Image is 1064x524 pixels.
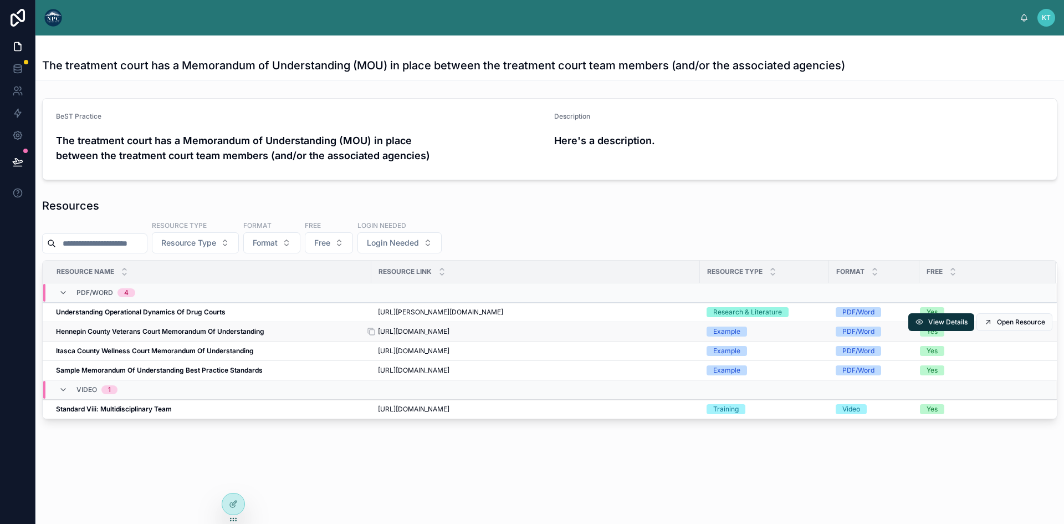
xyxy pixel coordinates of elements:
[920,365,1042,375] a: Yes
[357,220,406,230] label: Login Needed
[56,327,264,335] strong: Hennepin County Veterans Court Memorandum Of Understanding
[554,133,1043,148] h4: Here's a description.
[842,346,874,356] div: PDF/Word
[378,327,449,336] span: [URL][DOMAIN_NAME]
[554,112,590,120] span: Description
[713,404,739,414] div: Training
[378,347,693,355] a: [URL][DOMAIN_NAME]
[42,198,99,213] h1: Resources
[927,307,938,317] div: Yes
[927,327,938,337] div: Yes
[707,307,822,317] a: Research & Literature
[378,308,693,317] a: [URL][PERSON_NAME][DOMAIN_NAME]
[713,327,740,337] div: Example
[56,366,365,375] a: Sample Memorandum Of Understanding Best Practice Standards
[243,232,300,253] button: Select Button
[305,232,353,253] button: Select Button
[56,133,545,163] h4: The treatment court has a Memorandum of Understanding (MOU) in place between the treatment court ...
[927,267,943,276] span: Free
[367,237,419,248] span: Login Needed
[76,385,97,394] span: Video
[357,232,442,253] button: Select Button
[1042,13,1051,22] span: KT
[927,404,938,414] div: Yes
[56,405,365,414] a: Standard Viii: Multidisciplinary Team
[378,308,503,317] span: [URL][PERSON_NAME][DOMAIN_NAME]
[707,267,763,276] span: Resource Type
[927,346,938,356] div: Yes
[836,327,913,337] a: PDF/Word
[56,327,365,336] a: Hennepin County Veterans Court Memorandum Of Understanding
[842,404,860,414] div: Video
[253,237,278,248] span: Format
[927,365,938,375] div: Yes
[928,318,968,327] span: View Details
[56,112,101,120] span: BeST Practice
[56,347,365,355] a: Itasca County Wellness Court Memorandum Of Understanding
[378,405,449,414] span: [URL][DOMAIN_NAME]
[713,346,740,356] div: Example
[707,404,822,414] a: Training
[707,365,822,375] a: Example
[713,365,740,375] div: Example
[378,327,693,336] a: [URL][DOMAIN_NAME]
[56,308,365,317] a: Understanding Operational Dynamics Of Drug Courts
[836,267,864,276] span: Format
[836,346,913,356] a: PDF/Word
[842,327,874,337] div: PDF/Word
[378,366,449,375] span: [URL][DOMAIN_NAME]
[836,307,913,317] a: PDF/Word
[243,220,272,230] label: Format
[314,237,330,248] span: Free
[76,288,113,297] span: PDF/Word
[920,346,1042,356] a: Yes
[71,16,1020,20] div: scrollable content
[44,9,62,27] img: App logo
[152,232,239,253] button: Select Button
[920,307,1042,317] a: Yes
[378,267,432,276] span: Resource Link
[42,58,845,73] h1: The treatment court has a Memorandum of Understanding (MOU) in place between the treatment court ...
[842,365,874,375] div: PDF/Word
[836,365,913,375] a: PDF/Word
[908,313,974,331] button: View Details
[976,313,1052,331] button: Open Resource
[997,318,1045,327] span: Open Resource
[378,405,693,414] a: [URL][DOMAIN_NAME]
[707,346,822,356] a: Example
[305,220,321,230] label: Free
[378,366,693,375] a: [URL][DOMAIN_NAME]
[378,347,449,355] span: [URL][DOMAIN_NAME]
[108,385,111,394] div: 1
[56,308,226,316] strong: Understanding Operational Dynamics Of Drug Courts
[56,366,263,374] strong: Sample Memorandum Of Understanding Best Practice Standards
[920,404,1042,414] a: Yes
[124,288,129,297] div: 4
[920,327,1042,337] a: Yes
[152,220,207,230] label: Resource Type
[56,347,254,355] strong: Itasca County Wellness Court Memorandum Of Understanding
[57,267,114,276] span: Resource Name
[842,307,874,317] div: PDF/Word
[836,404,913,414] a: Video
[56,405,172,413] strong: Standard Viii: Multidisciplinary Team
[713,307,782,317] div: Research & Literature
[161,237,216,248] span: Resource Type
[707,327,822,337] a: Example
